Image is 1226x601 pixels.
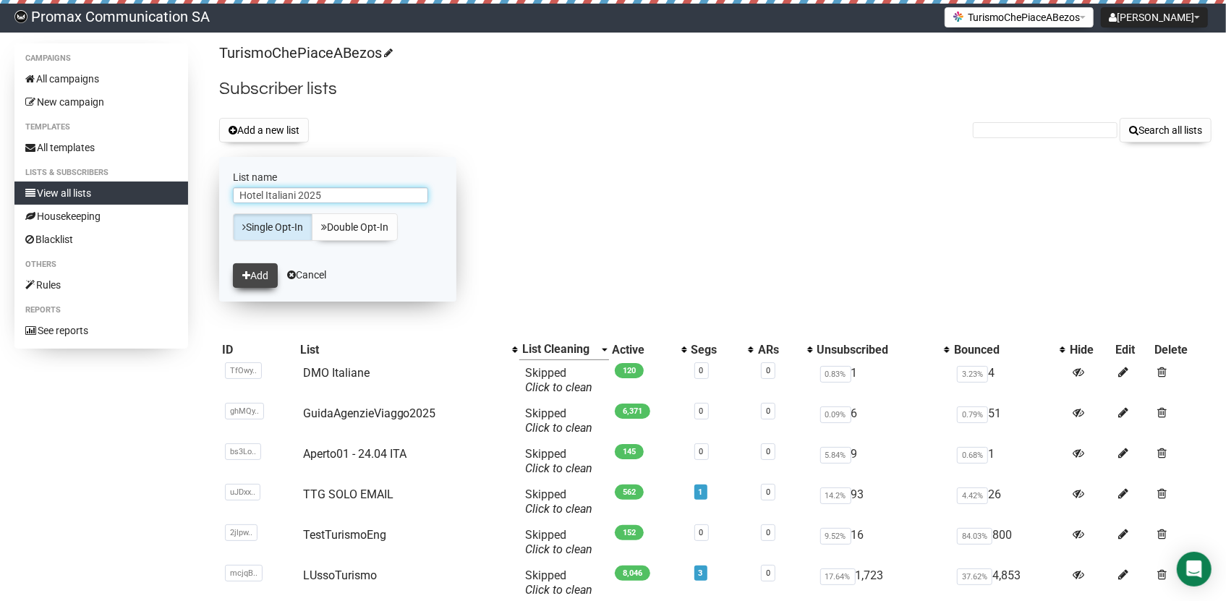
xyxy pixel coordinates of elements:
button: Search all lists [1120,118,1212,142]
span: 2jlpw.. [225,524,257,541]
th: Edit: No sort applied, sorting is disabled [1112,339,1151,360]
th: Bounced: No sort applied, activate to apply an ascending sort [951,339,1067,360]
span: 3.23% [957,366,988,383]
a: 0 [699,406,704,416]
a: Click to clean [525,583,592,597]
td: 26 [951,482,1067,522]
span: uJDxx.. [225,484,260,500]
span: 562 [615,485,644,500]
a: Click to clean [525,380,592,394]
a: 0 [766,528,770,537]
a: TestTurismoEng [303,528,386,542]
span: 120 [615,363,644,378]
a: Blacklist [14,228,188,251]
span: 0.79% [957,406,988,423]
img: 88c7fc33e09b74c4e8267656e4bfd945 [14,10,27,23]
a: 0 [699,447,704,456]
div: Edit [1115,343,1149,357]
a: Housekeeping [14,205,188,228]
a: 0 [766,406,770,416]
li: Reports [14,302,188,319]
th: List Cleaning: Descending sort applied, activate to remove the sort [519,339,609,360]
a: LUssoTurismo [303,568,377,582]
a: See reports [14,319,188,342]
div: Active [612,343,673,357]
a: 0 [766,487,770,497]
a: TurismoChePiaceABezos [219,44,391,61]
div: List Cleaning [522,342,595,357]
th: ID: No sort applied, sorting is disabled [219,339,297,360]
img: 20.png [953,11,964,22]
span: mcjqB.. [225,565,263,581]
span: Skipped [525,568,592,597]
span: TfOwy.. [225,362,262,379]
li: Campaigns [14,50,188,67]
th: List: No sort applied, activate to apply an ascending sort [297,339,520,360]
span: 84.03% [957,528,992,545]
a: 0 [766,366,770,375]
td: 51 [951,401,1067,441]
span: ghMQy.. [225,403,264,419]
h2: Subscriber lists [219,76,1212,102]
a: 3 [699,568,703,578]
span: 4.42% [957,487,988,504]
button: Add [233,263,278,288]
span: 17.64% [820,568,856,585]
div: Open Intercom Messenger [1177,552,1212,587]
div: Hide [1070,343,1110,357]
th: Hide: No sort applied, sorting is disabled [1067,339,1112,360]
div: Unsubscribed [817,343,937,357]
div: Segs [691,343,741,357]
a: Click to clean [525,461,592,475]
span: 9.52% [820,528,851,545]
span: 0.68% [957,447,988,464]
div: List [300,343,506,357]
td: 4 [951,360,1067,401]
a: All templates [14,136,188,159]
span: 6,371 [615,404,650,419]
th: Segs: No sort applied, activate to apply an ascending sort [689,339,755,360]
button: [PERSON_NAME] [1101,7,1208,27]
span: 5.84% [820,447,851,464]
a: 1 [699,487,703,497]
th: Unsubscribed: No sort applied, activate to apply an ascending sort [814,339,951,360]
label: List name [233,171,443,184]
span: bs3Lo.. [225,443,261,460]
span: 145 [615,444,644,459]
a: Cancel [287,269,326,281]
a: Click to clean [525,502,592,516]
td: 16 [814,522,951,563]
span: 37.62% [957,568,992,585]
th: ARs: No sort applied, activate to apply an ascending sort [755,339,814,360]
a: All campaigns [14,67,188,90]
a: Rules [14,273,188,297]
th: Delete: No sort applied, sorting is disabled [1151,339,1212,360]
span: 0.83% [820,366,851,383]
td: 6 [814,401,951,441]
li: Lists & subscribers [14,164,188,182]
span: Skipped [525,406,592,435]
a: Click to clean [525,542,592,556]
a: Double Opt-In [312,213,398,241]
li: Others [14,256,188,273]
a: 0 [699,366,704,375]
span: Skipped [525,487,592,516]
td: 9 [814,441,951,482]
a: View all lists [14,182,188,205]
button: TurismoChePiaceABezos [945,7,1094,27]
a: TTG SOLO EMAIL [303,487,393,501]
a: 0 [699,528,704,537]
input: The name of your new list [233,187,428,203]
span: Skipped [525,528,592,556]
a: GuidaAgenzieViaggo2025 [303,406,436,420]
span: 152 [615,525,644,540]
a: Single Opt-In [233,213,312,241]
div: ID [222,343,294,357]
div: Delete [1154,343,1209,357]
span: Skipped [525,447,592,475]
button: Add a new list [219,118,309,142]
span: 8,046 [615,566,650,581]
a: 0 [766,447,770,456]
td: 1 [814,360,951,401]
td: 1 [951,441,1067,482]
